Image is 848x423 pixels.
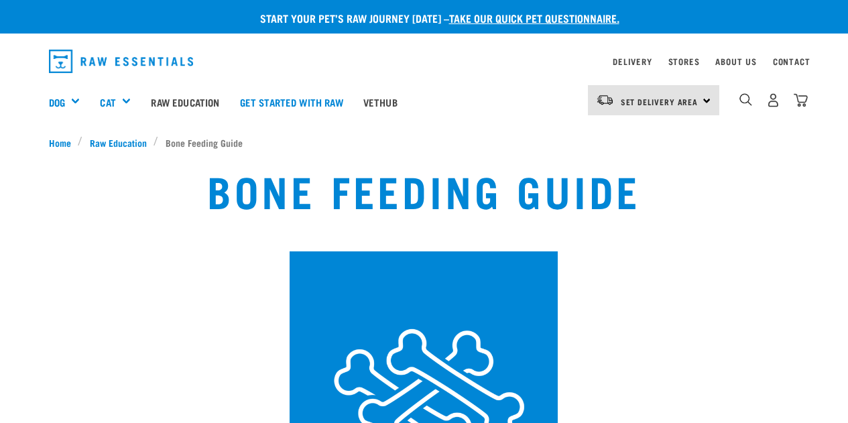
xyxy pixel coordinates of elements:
a: Delivery [613,59,652,64]
a: Stores [668,59,700,64]
img: Raw Essentials Logo [49,50,194,73]
a: Dog [49,95,65,110]
a: Raw Education [82,135,154,149]
a: Get started with Raw [230,75,353,129]
nav: dropdown navigation [38,44,810,78]
a: About Us [715,59,756,64]
a: take our quick pet questionnaire. [449,15,619,21]
img: user.png [766,93,780,107]
img: home-icon@2x.png [794,93,808,107]
span: Home [49,135,71,149]
a: Home [49,135,78,149]
img: van-moving.png [596,94,614,106]
span: Raw Education [90,135,147,149]
a: Contact [773,59,810,64]
a: Cat [100,95,115,110]
a: Raw Education [141,75,229,129]
a: Vethub [353,75,408,129]
span: Set Delivery Area [621,99,699,104]
img: home-icon-1@2x.png [739,93,752,106]
h1: Bone Feeding Guide [207,166,641,214]
nav: breadcrumbs [49,135,800,149]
